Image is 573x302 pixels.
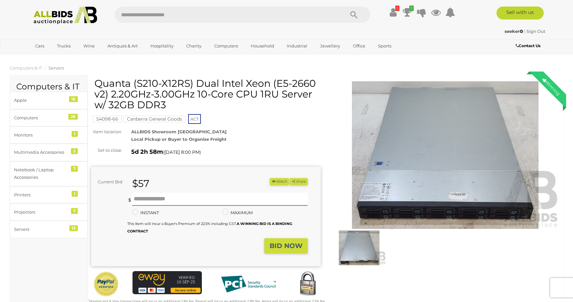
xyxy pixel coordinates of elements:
[402,7,412,18] a: 1
[93,116,122,122] a: 54098-66
[72,191,78,197] div: 1
[395,6,399,11] i: !
[216,271,281,297] img: PCI DSS compliant
[14,208,68,216] div: Projectors
[516,42,542,49] a: Contact Us
[316,41,344,51] a: Jewellery
[10,221,88,238] a: Servers 13
[103,41,142,51] a: Antiques & Art
[30,7,101,24] img: Allbids.com.au
[86,128,126,136] div: Item location
[246,41,278,51] a: Household
[295,271,321,297] img: Secured by Rapid SSL
[49,65,64,71] a: Servers
[374,41,396,51] a: Sports
[14,149,68,156] div: Multimedia Accessories
[127,221,292,233] small: This Item will incur a Buyer's Premium of 22.5% including GST.
[123,116,186,122] a: Canberra General Goods
[264,238,308,254] button: BID NOW
[349,41,370,51] a: Office
[71,148,78,154] div: 2
[93,271,119,297] img: Official PayPal Seal
[10,161,88,186] a: Notebook / Laptop Accessories 7
[164,149,200,155] span: [DATE] 8:00 PM
[71,166,78,172] div: 7
[10,109,88,126] a: Computers 29
[68,114,78,120] div: 29
[536,72,566,101] div: Winning
[505,29,523,34] strong: seeker
[16,82,81,91] h2: Computers & IT
[14,191,68,199] div: Printers
[94,78,319,110] h1: Quanta (S210-X12RS) Dual Intel Xeon (E5-2660 v2) 2.20GHz-3.00GHz 10-Core CPU 1RU Server w/ 32GB DDR3
[146,41,178,51] a: Hospitality
[14,97,68,104] div: Apple
[210,41,242,51] a: Computers
[270,178,289,185] li: Watch this item
[131,148,163,155] strong: 5d 2h 58m
[524,29,525,34] span: |
[72,131,78,137] div: 1
[10,204,88,221] a: Projectors 7
[14,131,68,139] div: Monitors
[14,226,68,233] div: Servers
[10,92,88,109] a: Apple 16
[131,129,227,134] strong: ALLBIDS Showroom [GEOGRAPHIC_DATA]
[79,41,99,51] a: Wine
[132,209,159,217] label: INSTANT
[330,81,560,229] img: Quanta (S210-X12RS) Dual Intel Xeon (E5-2660 v2) 2.20GHz-3.00GHz 10-Core CPU 1RU Server w/ 32GB DDR3
[388,7,398,18] a: !
[14,166,68,181] div: Notebook / Laptop Accessories
[182,41,206,51] a: Charity
[31,41,49,51] a: Cars
[133,271,202,294] img: eWAY Payment Gateway
[496,7,544,20] a: Sell with us
[332,230,386,265] img: Quanta (S210-X12RS) Dual Intel Xeon (E5-2660 v2) 2.20GHz-3.00GHz 10-Core CPU 1RU Server w/ 32GB DDR3
[409,6,414,11] i: 1
[283,41,312,51] a: Industrial
[69,96,78,102] div: 16
[163,150,201,155] span: ( )
[86,147,126,154] div: Set to close
[526,29,545,34] a: Sign Out
[91,178,127,186] div: Current Bid
[516,43,540,48] b: Contact Us
[53,41,75,51] a: Trucks
[10,65,42,71] a: Computers & IT
[10,126,88,144] a: Monitors 1
[188,114,201,124] span: ACT
[505,29,524,34] a: seeker
[69,225,78,231] div: 13
[132,177,149,190] strong: $57
[131,137,227,142] strong: Local Pickup or Buyer to Organise Freight
[290,178,308,185] button: Share
[10,144,88,161] a: Multimedia Accessories 2
[270,178,289,185] button: Watch
[338,7,370,23] button: Search
[270,242,302,250] strong: BID NOW
[71,208,78,214] div: 7
[10,186,88,204] a: Printers 1
[14,114,68,122] div: Computers
[31,51,86,62] a: [GEOGRAPHIC_DATA]
[222,209,253,217] label: MAXIMUM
